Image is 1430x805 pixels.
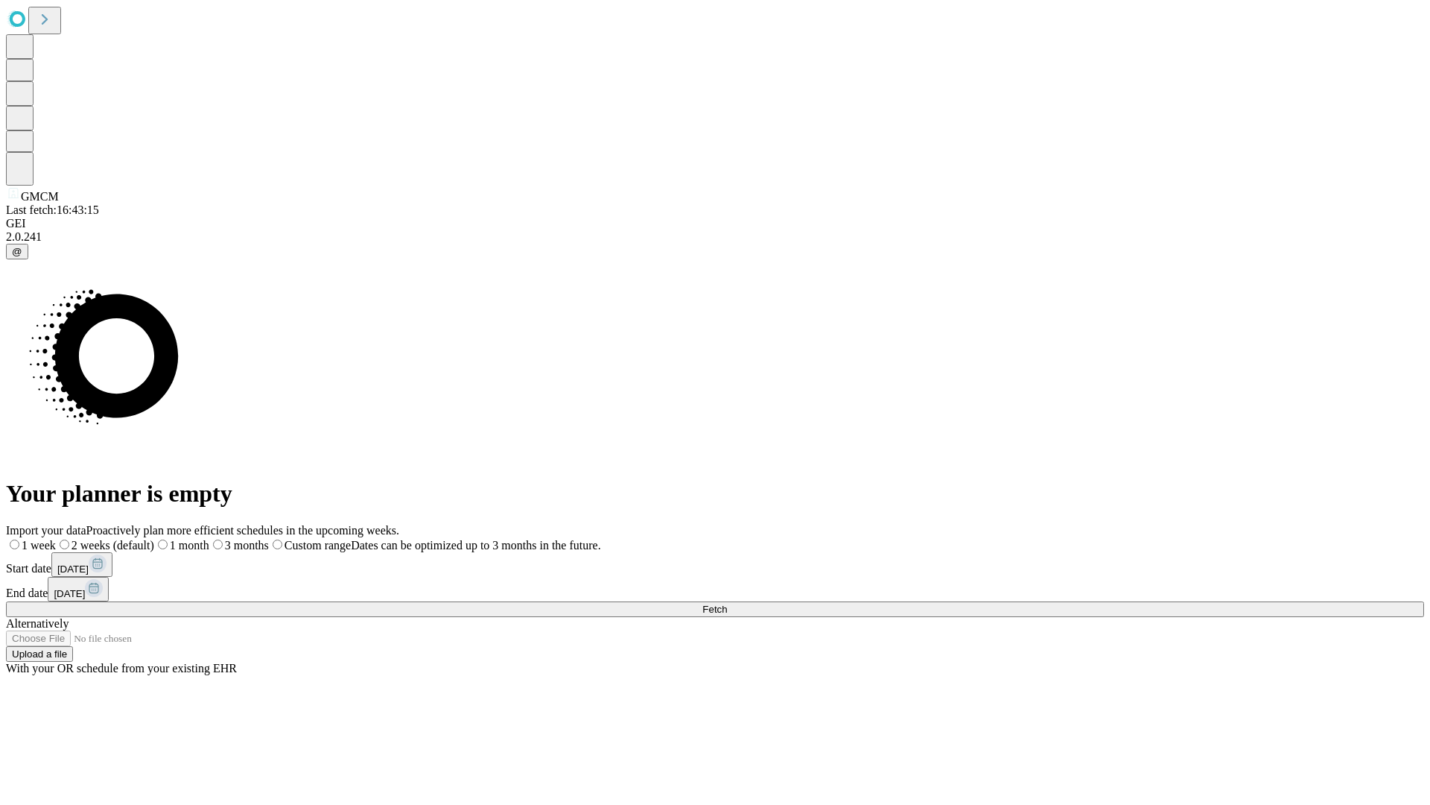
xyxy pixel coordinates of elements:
[6,203,99,216] span: Last fetch: 16:43:15
[6,617,69,630] span: Alternatively
[71,539,154,552] span: 2 weeks (default)
[60,540,69,549] input: 2 weeks (default)
[21,190,59,203] span: GMCM
[158,540,168,549] input: 1 month
[6,662,237,675] span: With your OR schedule from your existing EHR
[48,577,109,602] button: [DATE]
[6,602,1424,617] button: Fetch
[6,217,1424,230] div: GEI
[6,577,1424,602] div: End date
[213,540,223,549] input: 3 months
[6,230,1424,244] div: 2.0.241
[22,539,56,552] span: 1 week
[51,552,112,577] button: [DATE]
[6,524,86,537] span: Import your data
[170,539,209,552] span: 1 month
[86,524,399,537] span: Proactively plan more efficient schedules in the upcoming weeks.
[6,480,1424,508] h1: Your planner is empty
[6,646,73,662] button: Upload a file
[12,246,22,257] span: @
[702,604,727,615] span: Fetch
[285,539,351,552] span: Custom range
[6,552,1424,577] div: Start date
[57,563,89,575] span: [DATE]
[54,588,85,599] span: [DATE]
[351,539,600,552] span: Dates can be optimized up to 3 months in the future.
[273,540,282,549] input: Custom rangeDates can be optimized up to 3 months in the future.
[6,244,28,259] button: @
[225,539,269,552] span: 3 months
[10,540,19,549] input: 1 week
